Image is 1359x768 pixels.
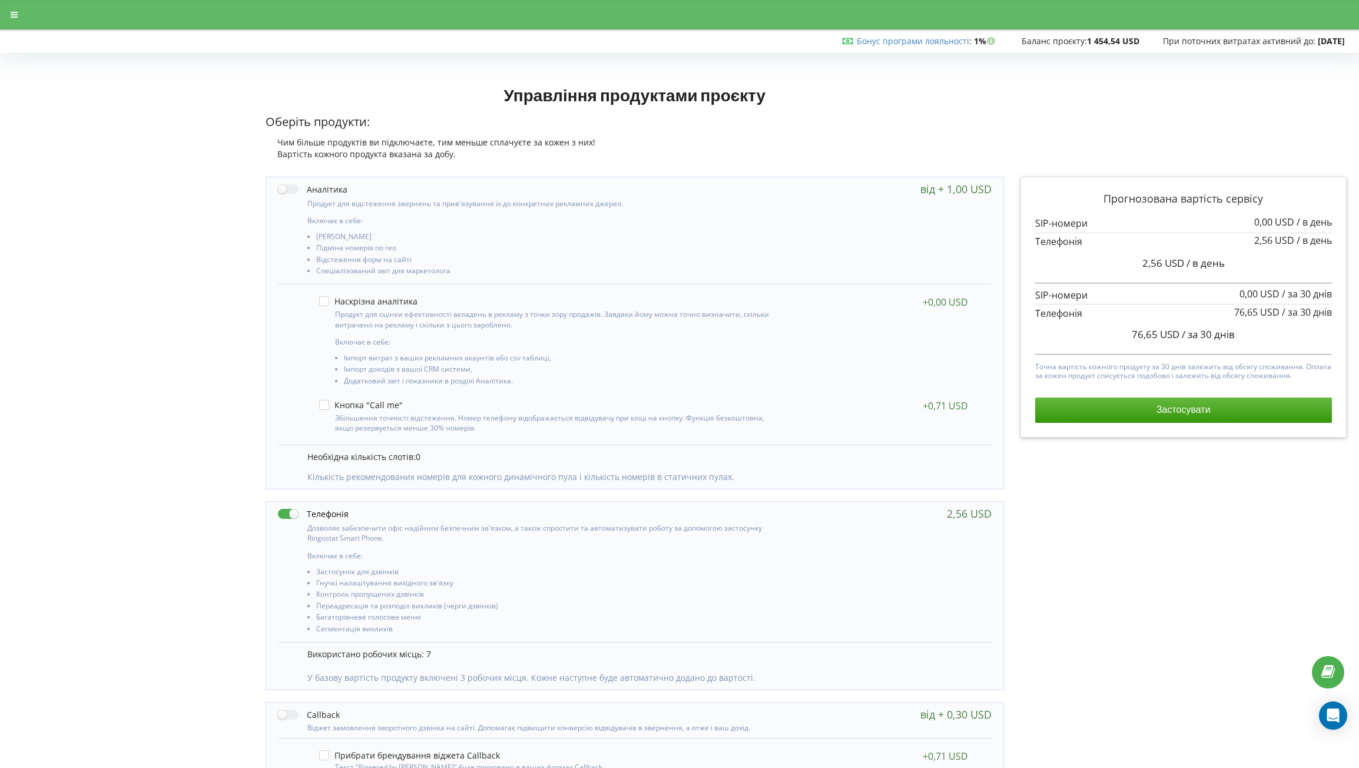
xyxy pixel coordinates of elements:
label: Телефонія [278,508,349,520]
div: від + 0,30 USD [920,709,992,720]
span: : [857,35,972,47]
span: / в день [1297,216,1332,229]
p: У базову вартість продукту включені 3 робочих місця. Кожне наступне буде автоматично додано до ва... [307,672,979,684]
li: Спеціалізований звіт для маркетолога [316,267,777,278]
span: При поточних витратах активний до: [1163,35,1315,47]
li: Сегментація викликів [316,625,777,636]
p: Включає в себе: [307,551,777,561]
div: 2,56 USD [947,508,992,519]
li: Контроль пропущених дзвінків [316,590,777,601]
li: [PERSON_NAME] [316,233,777,244]
span: / за 30 днів [1182,327,1235,341]
p: Продукт для відстеження звернень та прив'язування їх до конкретних рекламних джерел. [307,198,777,208]
div: +0,00 USD [923,296,968,308]
span: / за 30 днів [1282,306,1332,319]
label: Наскрізна аналітика [319,296,417,306]
label: Прибрати брендування віджета Callback [319,750,500,760]
span: 2,56 USD [1254,234,1294,247]
p: Телефонія [1035,235,1332,249]
p: Телефонія [1035,307,1332,320]
span: 2,56 USD [1142,256,1184,270]
div: Чим більше продуктів ви підключаєте, тим меньше сплачуєте за кожен з них! [266,137,1003,148]
div: Вартість кожного продукта вказана за добу. [266,148,1003,160]
p: Збільшення точності відстеження. Номер телефону відображається відвідувачу при кліці на кнопку. Ф... [335,413,773,433]
span: 0,00 USD [1239,287,1280,300]
button: Застосувати [1035,398,1332,422]
p: Продукт для оцінки ефективності вкладень в рекламу з точки зору продажів. Завдяки йому можна точн... [335,309,773,329]
label: Кнопка "Call me" [319,400,403,410]
li: Застосунок для дзвінків [316,568,777,579]
li: Гнучкі налаштування вихідного зв'язку [316,579,777,590]
span: Баланс проєкту: [1022,35,1087,47]
div: +0,71 USD [923,750,968,762]
p: SIP-номери [1035,289,1332,302]
span: Використано робочих місць: 7 [307,648,431,660]
span: / в день [1297,234,1332,247]
strong: [DATE] [1318,35,1345,47]
p: Необхідна кількість слотів: [307,451,979,463]
div: від + 1,00 USD [920,183,992,195]
div: Віджет замовлення зворотного дзвінка на сайті. Допомагає підвищити конверсію відвідувачів в зверн... [278,721,777,732]
p: Точна вартість кожного продукту за 30 днів залежить від обсягу споживання. Оплата за кожен продук... [1035,360,1332,380]
strong: 1% [974,35,998,47]
li: Підміна номерів по гео [316,244,777,255]
span: / за 30 днів [1282,287,1332,300]
label: Аналітика [278,183,347,196]
div: Open Intercom Messenger [1319,701,1347,730]
span: 0,00 USD [1254,216,1294,229]
p: Прогнозована вартість сервісу [1035,191,1332,207]
li: Багаторівневе голосове меню [316,613,777,624]
strong: 1 454,54 USD [1087,35,1139,47]
p: Включає в себе: [335,337,773,347]
span: 76,65 USD [1234,306,1280,319]
li: Відстеження форм на сайті [316,256,777,267]
h1: Управління продуктами проєкту [266,84,1003,105]
label: Callback [278,709,340,721]
p: Кількість рекомендованих номерів для кожного динамічного пула і кількість номерів в статичних пулах. [307,471,979,483]
div: +0,71 USD [923,400,968,412]
p: Оберіть продукти: [266,114,1003,131]
li: Додатковий звіт і показники в розділі Аналітика. [344,377,773,388]
a: Бонус програми лояльності [857,35,969,47]
span: / в день [1186,256,1225,270]
li: Імпорт доходів з вашої CRM системи, [344,365,773,376]
span: 0 [416,451,420,462]
span: 76,65 USD [1132,327,1179,341]
p: Дозволяє забезпечити офіс надійним безпечним зв'язком, а також спростити та автоматизувати роботу... [307,523,777,543]
p: Включає в себе: [307,216,777,226]
li: Переадресація та розподіл викликів (черги дзвінків) [316,602,777,613]
li: Імпорт витрат з ваших рекламних акаунтів або csv таблиці, [344,354,773,365]
p: SIP-номери [1035,217,1332,230]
